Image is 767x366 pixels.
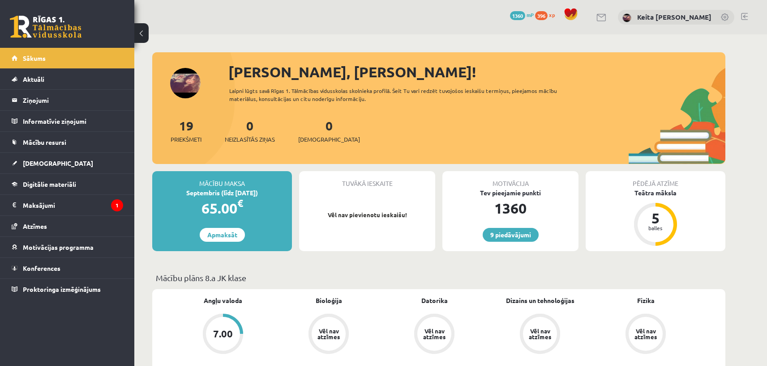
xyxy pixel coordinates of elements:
div: Teātra māksla [586,188,725,198]
div: 65.00 [152,198,292,219]
i: 1 [111,199,123,211]
a: Apmaksāt [200,228,245,242]
a: Vēl nav atzīmes [593,314,698,356]
div: Vēl nav atzīmes [527,328,553,340]
a: Aktuāli [12,69,123,89]
a: Atzīmes [12,216,123,236]
a: 1360 mP [510,11,534,18]
span: Konferences [23,264,60,272]
div: Vēl nav atzīmes [422,328,447,340]
img: Keita Nikola Bērziņa [622,13,631,22]
span: Proktoringa izmēģinājums [23,285,101,293]
div: 7.00 [213,329,233,339]
a: Dizains un tehnoloģijas [506,296,574,305]
a: Informatīvie ziņojumi [12,111,123,131]
a: Digitālie materiāli [12,174,123,194]
span: [DEMOGRAPHIC_DATA] [298,135,360,144]
a: Konferences [12,258,123,278]
p: Mācību plāns 8.a JK klase [156,272,722,284]
span: 1360 [510,11,525,20]
span: Priekšmeti [171,135,201,144]
a: Teātra māksla 5 balles [586,188,725,247]
legend: Maksājumi [23,195,123,215]
legend: Informatīvie ziņojumi [23,111,123,131]
span: Sākums [23,54,46,62]
p: Vēl nav pievienotu ieskaišu! [304,210,431,219]
div: [PERSON_NAME], [PERSON_NAME]! [228,61,725,83]
div: 5 [642,211,669,225]
div: 1360 [442,198,578,219]
a: Keita [PERSON_NAME] [637,13,711,21]
div: Motivācija [442,171,578,188]
span: € [237,197,243,210]
legend: Ziņojumi [23,90,123,110]
span: 396 [535,11,548,20]
span: Digitālie materiāli [23,180,76,188]
span: Neizlasītās ziņas [225,135,275,144]
a: Rīgas 1. Tālmācības vidusskola [10,16,81,38]
span: xp [549,11,555,18]
span: mP [527,11,534,18]
div: Laipni lūgts savā Rīgas 1. Tālmācības vidusskolas skolnieka profilā. Šeit Tu vari redzēt tuvojošo... [229,87,573,103]
a: Sākums [12,48,123,68]
a: Motivācijas programma [12,237,123,257]
a: 7.00 [170,314,276,356]
a: [DEMOGRAPHIC_DATA] [12,153,123,173]
a: Mācību resursi [12,132,123,152]
a: 19Priekšmeti [171,118,201,144]
span: [DEMOGRAPHIC_DATA] [23,159,93,167]
a: Datorika [421,296,448,305]
span: Mācību resursi [23,138,66,146]
a: Angļu valoda [204,296,242,305]
a: Vēl nav atzīmes [487,314,593,356]
div: Septembris (līdz [DATE]) [152,188,292,198]
a: Proktoringa izmēģinājums [12,279,123,299]
a: 0[DEMOGRAPHIC_DATA] [298,118,360,144]
a: Vēl nav atzīmes [381,314,487,356]
div: Pēdējā atzīme [586,171,725,188]
a: Maksājumi1 [12,195,123,215]
span: Atzīmes [23,222,47,230]
span: Aktuāli [23,75,44,83]
div: Vēl nav atzīmes [633,328,658,340]
a: Ziņojumi [12,90,123,110]
a: Fizika [637,296,655,305]
a: Vēl nav atzīmes [276,314,381,356]
div: Tev pieejamie punkti [442,188,578,198]
a: 9 piedāvājumi [483,228,539,242]
div: Tuvākā ieskaite [299,171,435,188]
div: Mācību maksa [152,171,292,188]
div: balles [642,225,669,231]
a: 396 xp [535,11,559,18]
div: Vēl nav atzīmes [316,328,341,340]
span: Motivācijas programma [23,243,94,251]
a: Bioloģija [316,296,342,305]
a: 0Neizlasītās ziņas [225,118,275,144]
